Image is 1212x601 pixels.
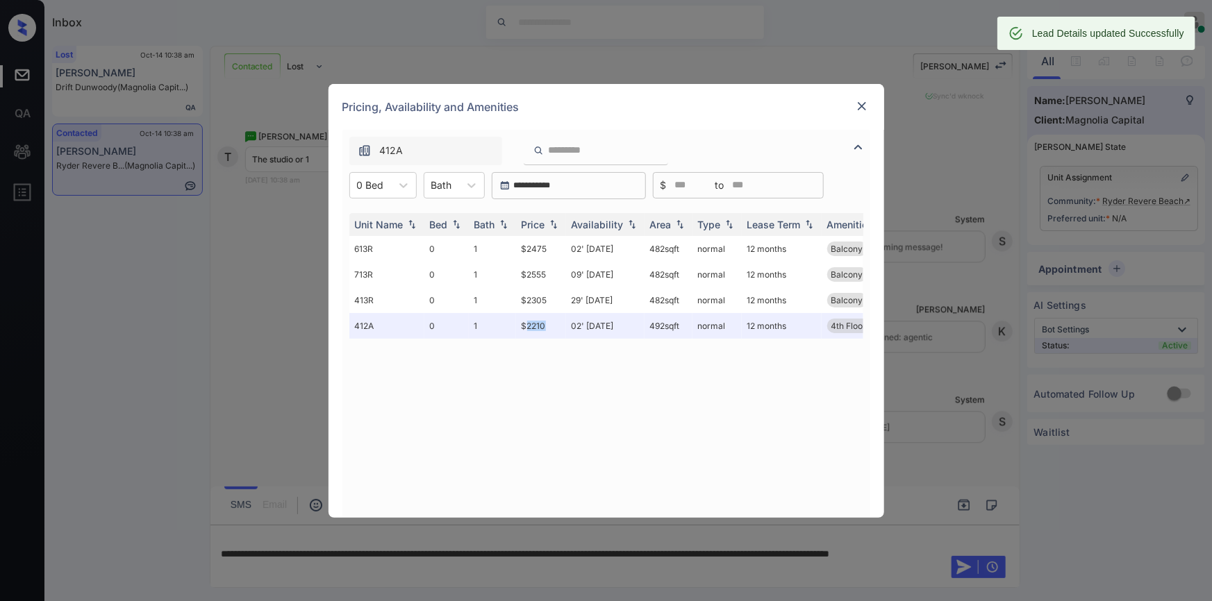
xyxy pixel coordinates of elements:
[469,287,516,313] td: 1
[380,143,404,158] span: 412A
[645,262,692,287] td: 482 sqft
[566,262,645,287] td: 09' [DATE]
[358,144,372,158] img: icon-zuma
[469,236,516,262] td: 1
[469,313,516,339] td: 1
[645,287,692,313] td: 482 sqft
[533,144,544,157] img: icon-zuma
[692,313,742,339] td: normal
[424,262,469,287] td: 0
[831,244,863,254] span: Balcony
[355,219,404,230] div: Unit Name
[349,236,424,262] td: 613R
[747,219,801,230] div: Lease Term
[566,287,645,313] td: 29' [DATE]
[673,219,687,229] img: sorting
[650,219,672,230] div: Area
[698,219,721,230] div: Type
[715,178,724,193] span: to
[516,313,566,339] td: $2210
[645,236,692,262] td: 482 sqft
[405,219,419,229] img: sorting
[516,287,566,313] td: $2305
[625,219,639,229] img: sorting
[547,219,561,229] img: sorting
[349,262,424,287] td: 713R
[572,219,624,230] div: Availability
[831,295,863,305] span: Balcony
[349,287,424,313] td: 413R
[522,219,545,230] div: Price
[430,219,448,230] div: Bed
[497,219,510,229] img: sorting
[742,313,822,339] td: 12 months
[831,321,867,331] span: 4th Floor
[645,313,692,339] td: 492 sqft
[474,219,495,230] div: Bath
[516,236,566,262] td: $2475
[349,313,424,339] td: 412A
[424,313,469,339] td: 0
[802,219,816,229] img: sorting
[424,236,469,262] td: 0
[742,287,822,313] td: 12 months
[1032,21,1184,46] div: Lead Details updated Successfully
[566,236,645,262] td: 02' [DATE]
[449,219,463,229] img: sorting
[566,313,645,339] td: 02' [DATE]
[469,262,516,287] td: 1
[850,139,867,155] img: icon-zuma
[516,262,566,287] td: $2555
[329,84,884,130] div: Pricing, Availability and Amenities
[742,262,822,287] td: 12 months
[831,269,863,280] span: Balcony
[424,287,469,313] td: 0
[692,262,742,287] td: normal
[661,178,667,193] span: $
[855,99,869,113] img: close
[692,287,742,313] td: normal
[692,236,742,262] td: normal
[722,219,736,229] img: sorting
[827,219,874,230] div: Amenities
[742,236,822,262] td: 12 months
